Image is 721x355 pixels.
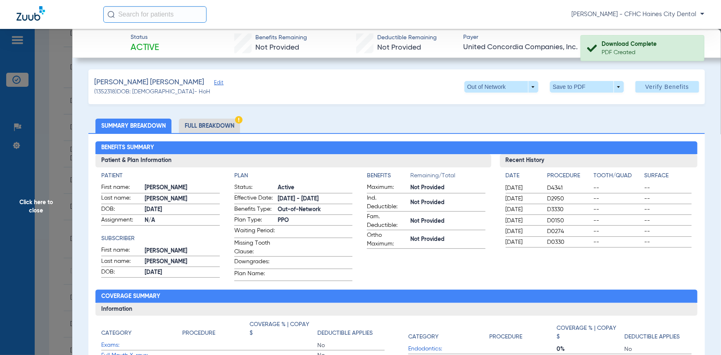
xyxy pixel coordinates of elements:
[101,216,142,226] span: Assignment:
[506,195,540,203] span: [DATE]
[594,184,641,192] span: --
[103,6,207,23] input: Search for patients
[408,333,438,341] h4: Category
[250,320,313,338] h4: Coverage % | Copay $
[547,172,591,180] h4: Procedure
[234,183,275,193] span: Status:
[644,205,692,214] span: --
[506,184,540,192] span: [DATE]
[278,205,352,214] span: Out-of-Network
[680,315,721,355] iframe: Chat Widget
[464,81,538,93] button: Out of Network
[506,172,540,180] h4: Date
[101,341,182,350] span: Exams:
[367,183,407,193] span: Maximum:
[101,257,142,267] span: Last name:
[410,235,485,244] span: Not Provided
[107,11,115,18] img: Search Icon
[101,329,131,338] h4: Category
[214,80,221,88] span: Edit
[101,172,219,180] app-breakdown-title: Patient
[547,205,591,214] span: D3330
[94,77,204,88] span: [PERSON_NAME] [PERSON_NAME]
[145,247,219,255] span: [PERSON_NAME]
[550,81,624,93] button: Save to PDF
[101,246,142,256] span: First name:
[317,329,373,338] h4: Deductible Applies
[594,172,641,183] app-breakdown-title: Tooth/Quad
[624,345,692,353] span: No
[377,33,437,42] span: Deductible Remaining
[131,33,159,42] span: Status
[594,195,641,203] span: --
[278,195,352,203] span: [DATE] - [DATE]
[602,48,697,57] div: PDF Created
[644,227,692,236] span: --
[547,217,591,225] span: D0150
[234,257,275,269] span: Downgrades:
[410,198,485,207] span: Not Provided
[317,341,385,350] span: No
[506,238,540,246] span: [DATE]
[278,216,352,225] span: PPO
[179,119,240,133] li: Full Breakdown
[234,205,275,215] span: Benefits Type:
[489,333,522,341] h4: Procedure
[635,81,699,93] button: Verify Benefits
[547,238,591,246] span: D0330
[250,320,317,341] app-breakdown-title: Coverage % | Copay $
[547,172,591,183] app-breakdown-title: Procedure
[500,154,698,167] h3: Recent History
[95,154,491,167] h3: Patient & Plan Information
[410,217,485,226] span: Not Provided
[367,172,410,183] app-breakdown-title: Benefits
[624,320,692,344] app-breakdown-title: Deductible Applies
[234,269,275,281] span: Plan Name:
[410,183,485,192] span: Not Provided
[145,257,219,266] span: [PERSON_NAME]
[95,119,171,133] li: Summary Breakdown
[410,172,485,183] span: Remaining/Total
[408,345,489,353] span: Endodontics:
[644,195,692,203] span: --
[644,217,692,225] span: --
[235,116,243,124] img: Hazard
[278,183,352,192] span: Active
[408,320,489,344] app-breakdown-title: Category
[506,172,540,183] app-breakdown-title: Date
[367,194,407,211] span: Ind. Deductible:
[17,6,45,21] img: Zuub Logo
[182,329,215,338] h4: Procedure
[234,172,352,180] h4: Plan
[557,320,624,344] app-breakdown-title: Coverage % | Copay $
[145,205,219,214] span: [DATE]
[645,83,689,90] span: Verify Benefits
[95,303,697,316] h3: Information
[463,42,582,52] span: United Concordia Companies, Inc.
[94,88,210,96] span: (1352318) DOB: [DEMOGRAPHIC_DATA] - HoH
[506,227,540,236] span: [DATE]
[377,44,421,51] span: Not Provided
[589,33,707,42] span: Verified On
[594,172,641,180] h4: Tooth/Quad
[557,324,620,341] h4: Coverage % | Copay $
[547,227,591,236] span: D0274
[624,333,680,341] h4: Deductible Applies
[234,226,275,238] span: Waiting Period:
[367,231,407,248] span: Ortho Maximum:
[145,195,219,203] span: [PERSON_NAME]
[557,345,624,353] span: 0%
[101,234,219,243] h4: Subscriber
[367,212,407,230] span: Fam. Deductible:
[101,205,142,215] span: DOB:
[547,195,591,203] span: D2950
[145,268,219,277] span: [DATE]
[317,320,385,341] app-breakdown-title: Deductible Applies
[101,320,182,341] app-breakdown-title: Category
[95,141,697,155] h2: Benefits Summary
[101,194,142,204] span: Last name:
[463,33,582,42] span: Payer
